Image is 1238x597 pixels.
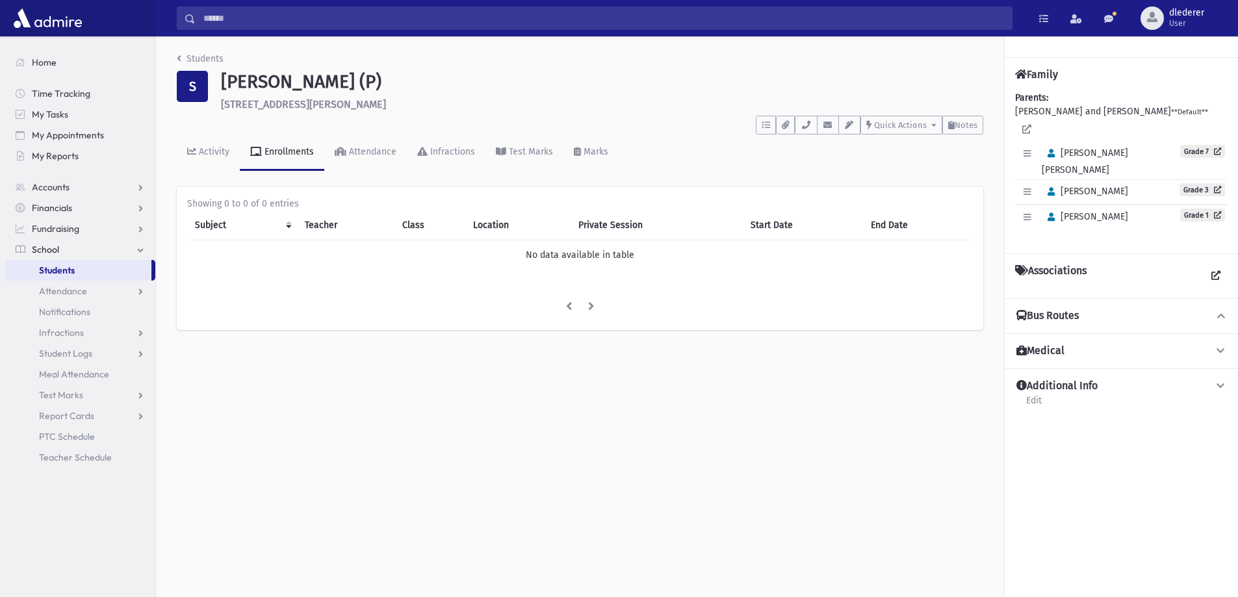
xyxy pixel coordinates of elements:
div: Infractions [428,146,475,157]
a: My Reports [5,146,155,166]
span: [PERSON_NAME] [1042,211,1128,222]
span: School [32,244,59,255]
a: Students [177,53,224,64]
b: Parents: [1015,92,1048,103]
a: Infractions [5,322,155,343]
span: My Appointments [32,129,104,141]
div: [PERSON_NAME] and [PERSON_NAME] [1015,91,1228,243]
span: Student Logs [39,348,92,359]
span: Financials [32,202,72,214]
span: My Reports [32,150,79,162]
nav: breadcrumb [177,52,224,71]
button: Additional Info [1015,379,1228,393]
a: Notifications [5,301,155,322]
span: [PERSON_NAME] [PERSON_NAME] [1042,147,1128,175]
a: Grade 3 [1180,183,1225,196]
div: Activity [196,146,229,157]
a: Test Marks [5,385,155,405]
th: Private Session [571,210,743,240]
a: Grade 7 [1180,145,1225,158]
a: Student Logs [5,343,155,364]
h6: [STREET_ADDRESS][PERSON_NAME] [221,98,983,110]
th: Teacher [297,210,395,240]
a: Attendance [5,281,155,301]
div: Enrollments [262,146,314,157]
div: Showing 0 to 0 of 0 entries [187,197,973,210]
span: Report Cards [39,410,94,422]
td: No data available in table [187,240,973,270]
a: Teacher Schedule [5,447,155,468]
th: End Date [863,210,973,240]
th: Start Date [743,210,863,240]
a: Test Marks [485,134,563,171]
span: Infractions [39,327,84,338]
span: dlederer [1169,8,1204,18]
a: Edit [1025,393,1042,416]
div: Attendance [346,146,396,157]
h4: Family [1015,68,1058,81]
a: My Appointments [5,125,155,146]
span: My Tasks [32,108,68,120]
span: PTC Schedule [39,431,95,442]
a: Marks [563,134,619,171]
div: S [177,71,208,102]
button: Bus Routes [1015,309,1228,323]
th: Location [465,210,571,240]
h4: Medical [1016,344,1064,358]
span: Attendance [39,285,87,297]
th: Subject [187,210,297,240]
span: [PERSON_NAME] [1042,186,1128,197]
span: Notifications [39,306,90,318]
span: Teacher Schedule [39,451,112,463]
h4: Bus Routes [1016,309,1079,323]
a: Accounts [5,177,155,197]
a: Home [5,52,155,73]
a: Attendance [324,134,407,171]
span: Quick Actions [874,120,927,130]
a: Financials [5,197,155,218]
button: Notes [942,116,983,134]
span: Home [32,57,57,68]
h1: [PERSON_NAME] (P) [221,71,983,93]
span: Students [39,264,75,276]
a: Activity [177,134,240,171]
span: Time Tracking [32,88,90,99]
a: Infractions [407,134,485,171]
a: Time Tracking [5,83,155,104]
a: PTC Schedule [5,426,155,447]
button: Quick Actions [860,116,942,134]
span: Test Marks [39,389,83,401]
a: Report Cards [5,405,155,426]
a: Students [5,260,151,281]
span: Notes [955,120,977,130]
a: Enrollments [240,134,324,171]
a: Grade 1 [1180,209,1225,222]
a: View all Associations [1204,264,1228,288]
span: User [1169,18,1204,29]
div: Marks [581,146,608,157]
a: School [5,239,155,260]
span: Accounts [32,181,70,193]
h4: Additional Info [1016,379,1098,393]
div: Test Marks [506,146,553,157]
a: Meal Attendance [5,364,155,385]
input: Search [196,6,1012,30]
img: AdmirePro [10,5,85,31]
button: Medical [1015,344,1228,358]
a: My Tasks [5,104,155,125]
span: Fundraising [32,223,79,235]
th: Class [394,210,465,240]
h4: Associations [1015,264,1087,288]
a: Fundraising [5,218,155,239]
span: Meal Attendance [39,368,109,380]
